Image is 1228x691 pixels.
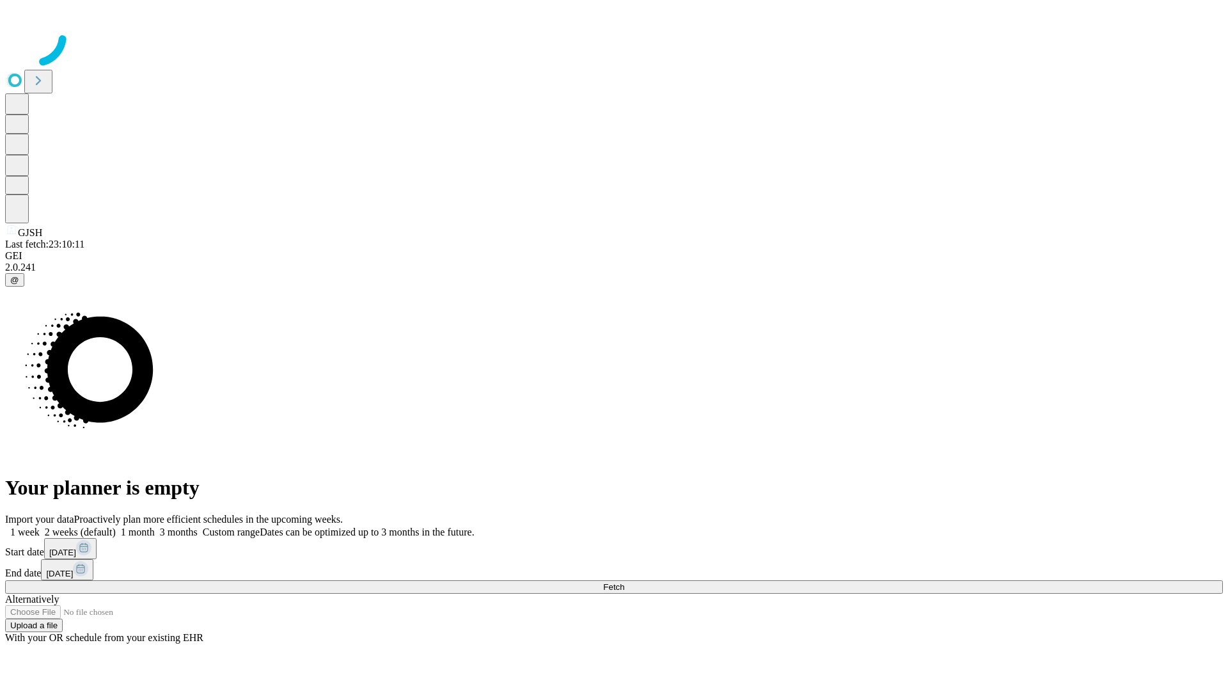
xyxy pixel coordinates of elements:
[18,227,42,238] span: GJSH
[5,262,1223,273] div: 2.0.241
[5,580,1223,594] button: Fetch
[5,632,203,643] span: With your OR schedule from your existing EHR
[203,527,260,537] span: Custom range
[10,275,19,285] span: @
[5,619,63,632] button: Upload a file
[5,273,24,287] button: @
[5,514,74,525] span: Import your data
[45,527,116,537] span: 2 weeks (default)
[44,538,97,559] button: [DATE]
[5,239,84,250] span: Last fetch: 23:10:11
[160,527,198,537] span: 3 months
[10,527,40,537] span: 1 week
[41,559,93,580] button: [DATE]
[603,582,624,592] span: Fetch
[121,527,155,537] span: 1 month
[5,559,1223,580] div: End date
[5,476,1223,500] h1: Your planner is empty
[46,569,73,578] span: [DATE]
[49,548,76,557] span: [DATE]
[74,514,343,525] span: Proactively plan more efficient schedules in the upcoming weeks.
[5,250,1223,262] div: GEI
[260,527,474,537] span: Dates can be optimized up to 3 months in the future.
[5,538,1223,559] div: Start date
[5,594,59,605] span: Alternatively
